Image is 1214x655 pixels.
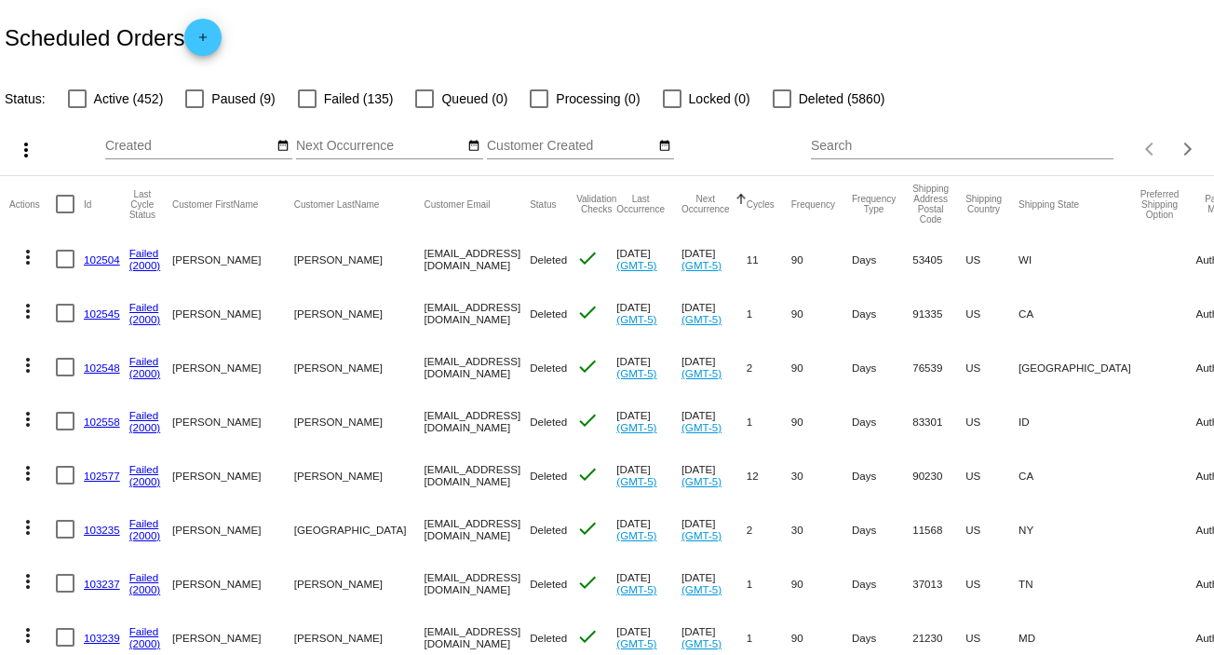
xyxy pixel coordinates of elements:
[17,408,39,430] mat-icon: more_vert
[658,139,671,154] mat-icon: date_range
[530,253,567,266] span: Deleted
[129,583,161,595] a: (2000)
[84,362,120,374] a: 102548
[424,556,530,610] mat-cell: [EMAIL_ADDRESS][DOMAIN_NAME]
[852,502,912,556] mat-cell: Days
[747,340,791,394] mat-cell: 2
[616,556,681,610] mat-cell: [DATE]
[129,463,159,475] a: Failed
[17,462,39,484] mat-icon: more_vert
[681,583,722,595] a: (GMT-5)
[84,524,120,536] a: 103235
[296,139,464,154] input: Next Occurrence
[172,286,294,340] mat-cell: [PERSON_NAME]
[172,448,294,502] mat-cell: [PERSON_NAME]
[1018,232,1140,286] mat-cell: WI
[1018,198,1079,210] button: Change sorting for ShippingState
[9,176,56,232] mat-header-cell: Actions
[912,394,965,448] mat-cell: 83301
[912,232,965,286] mat-cell: 53405
[17,570,39,593] mat-icon: more_vert
[129,625,159,637] a: Failed
[791,340,852,394] mat-cell: 90
[681,421,722,433] a: (GMT-5)
[616,259,656,271] a: (GMT-5)
[129,571,159,583] a: Failed
[747,286,791,340] mat-cell: 1
[1018,340,1140,394] mat-cell: [GEOGRAPHIC_DATA]
[5,91,46,106] span: Status:
[129,475,161,487] a: (2000)
[1018,556,1140,610] mat-cell: TN
[747,232,791,286] mat-cell: 11
[681,556,747,610] mat-cell: [DATE]
[172,340,294,394] mat-cell: [PERSON_NAME]
[616,637,656,649] a: (GMT-5)
[84,198,91,210] button: Change sorting for Id
[324,88,394,110] span: Failed (135)
[616,502,681,556] mat-cell: [DATE]
[294,198,380,210] button: Change sorting for CustomerLastName
[84,470,120,482] a: 102577
[616,421,656,433] a: (GMT-5)
[681,394,747,448] mat-cell: [DATE]
[129,421,161,433] a: (2000)
[84,632,120,644] a: 103239
[129,313,161,325] a: (2000)
[94,88,164,110] span: Active (452)
[681,340,747,394] mat-cell: [DATE]
[129,409,159,421] a: Failed
[294,502,425,556] mat-cell: [GEOGRAPHIC_DATA]
[681,637,722,649] a: (GMT-5)
[17,246,39,268] mat-icon: more_vert
[912,448,965,502] mat-cell: 90230
[616,448,681,502] mat-cell: [DATE]
[576,625,599,648] mat-icon: check
[852,286,912,340] mat-cell: Days
[530,470,567,482] span: Deleted
[852,448,912,502] mat-cell: Days
[616,286,681,340] mat-cell: [DATE]
[294,232,425,286] mat-cell: [PERSON_NAME]
[799,88,885,110] span: Deleted (5860)
[576,409,599,431] mat-icon: check
[912,556,965,610] mat-cell: 37013
[689,88,750,110] span: Locked (0)
[576,463,599,485] mat-icon: check
[912,286,965,340] mat-cell: 91335
[791,502,852,556] mat-cell: 30
[84,253,120,266] a: 102504
[172,502,294,556] mat-cell: [PERSON_NAME]
[129,259,161,271] a: (2000)
[965,556,1018,610] mat-cell: US
[681,502,747,556] mat-cell: [DATE]
[965,394,1018,448] mat-cell: US
[424,286,530,340] mat-cell: [EMAIL_ADDRESS][DOMAIN_NAME]
[105,139,273,154] input: Created
[277,139,290,154] mat-icon: date_range
[129,637,161,649] a: (2000)
[129,367,161,379] a: (2000)
[1018,448,1140,502] mat-cell: CA
[576,517,599,539] mat-icon: check
[294,556,425,610] mat-cell: [PERSON_NAME]
[576,301,599,323] mat-icon: check
[791,448,852,502] mat-cell: 30
[616,367,656,379] a: (GMT-5)
[852,556,912,610] mat-cell: Days
[1018,286,1140,340] mat-cell: CA
[912,340,965,394] mat-cell: 76539
[17,624,39,647] mat-icon: more_vert
[129,517,159,529] a: Failed
[17,516,39,539] mat-icon: more_vert
[84,578,120,590] a: 103237
[1140,189,1180,220] button: Change sorting for PreferredShippingOption
[616,394,681,448] mat-cell: [DATE]
[1169,130,1207,168] button: Next page
[852,194,896,214] button: Change sorting for FrequencyType
[530,416,567,428] span: Deleted
[424,502,530,556] mat-cell: [EMAIL_ADDRESS][DOMAIN_NAME]
[294,394,425,448] mat-cell: [PERSON_NAME]
[1018,394,1140,448] mat-cell: ID
[576,247,599,269] mat-icon: check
